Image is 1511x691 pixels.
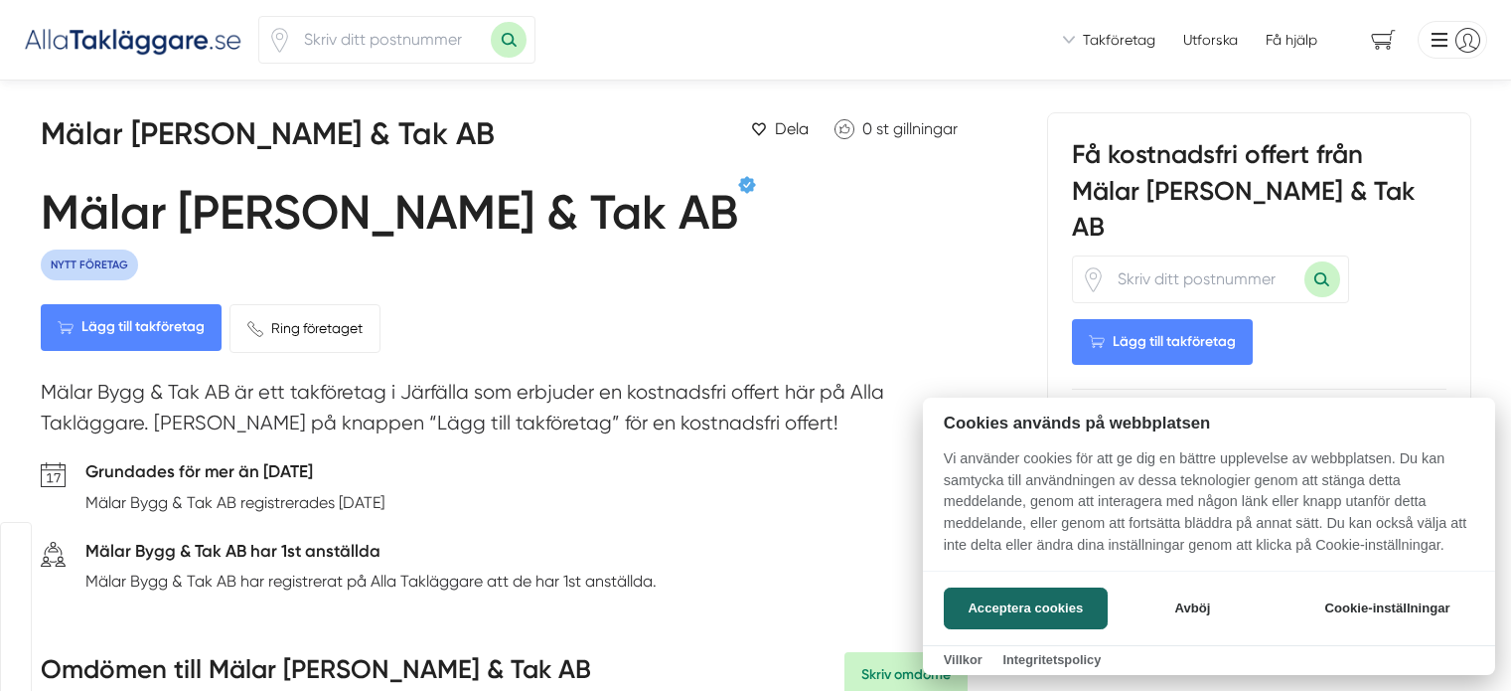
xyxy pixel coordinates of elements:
button: Cookie-inställningar [1300,588,1474,629]
h2: Cookies används på webbplatsen [923,414,1495,432]
button: Avböj [1114,588,1272,629]
a: Villkor [944,652,982,667]
button: Acceptera cookies [944,588,1108,629]
a: Integritetspolicy [1002,652,1101,667]
p: Vi använder cookies för att ge dig en bättre upplevelse av webbplatsen. Du kan samtycka till anvä... [923,448,1495,570]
